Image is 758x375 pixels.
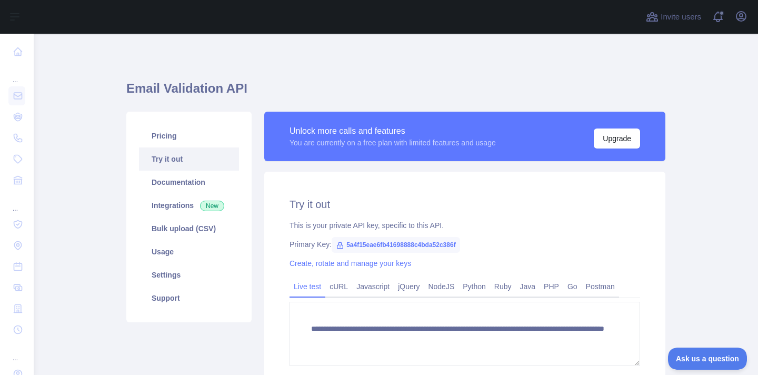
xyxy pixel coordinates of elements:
[644,8,703,25] button: Invite users
[139,194,239,217] a: Integrations New
[668,348,747,370] iframe: Toggle Customer Support
[290,278,325,295] a: Live test
[661,11,701,23] span: Invite users
[8,192,25,213] div: ...
[139,124,239,147] a: Pricing
[332,237,460,253] span: 5a4f15eae6fb41698888c4bda52c386f
[126,80,665,105] h1: Email Validation API
[424,278,458,295] a: NodeJS
[290,259,411,268] a: Create, rotate and manage your keys
[200,201,224,211] span: New
[516,278,540,295] a: Java
[139,171,239,194] a: Documentation
[290,197,640,212] h2: Try it out
[563,278,582,295] a: Go
[139,240,239,263] a: Usage
[139,147,239,171] a: Try it out
[139,217,239,240] a: Bulk upload (CSV)
[290,220,640,231] div: This is your private API key, specific to this API.
[139,263,239,287] a: Settings
[352,278,394,295] a: Javascript
[8,341,25,362] div: ...
[8,63,25,84] div: ...
[540,278,563,295] a: PHP
[594,129,640,149] button: Upgrade
[582,278,619,295] a: Postman
[290,137,496,148] div: You are currently on a free plan with limited features and usage
[290,239,640,250] div: Primary Key:
[290,125,496,137] div: Unlock more calls and features
[325,278,352,295] a: cURL
[394,278,424,295] a: jQuery
[490,278,516,295] a: Ruby
[139,287,239,310] a: Support
[458,278,490,295] a: Python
